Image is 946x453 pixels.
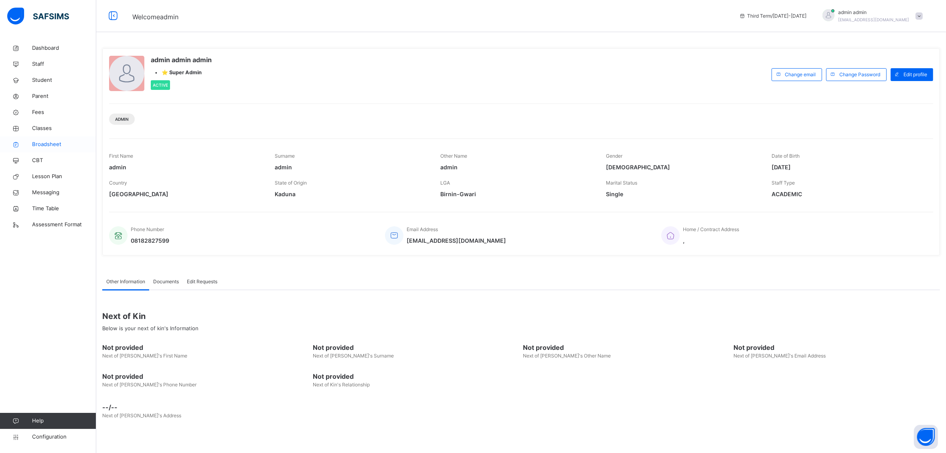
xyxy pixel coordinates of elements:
span: Kaduna [275,190,428,198]
span: Other Information [106,278,145,285]
div: adminadmin [814,9,927,23]
span: admin admin [839,9,910,16]
span: Other Name [440,153,467,159]
span: Date of Birth [772,153,800,159]
span: Next of [PERSON_NAME]'s Other Name [523,353,611,359]
span: [GEOGRAPHIC_DATA] [109,190,263,198]
span: Surname [275,153,295,159]
span: Classes [32,124,96,132]
span: Single [606,190,760,198]
span: [EMAIL_ADDRESS][DOMAIN_NAME] [407,236,506,245]
span: Below is your next of kin's Information [102,325,199,331]
span: [DEMOGRAPHIC_DATA] [606,163,760,171]
span: Welcome admin [132,13,178,21]
span: Phone Number [131,226,164,232]
span: Time Table [32,205,96,213]
span: Not provided [523,343,730,352]
img: safsims [7,8,69,24]
span: Home / Contract Address [683,226,739,232]
span: Next of [PERSON_NAME]'s Surname [313,353,394,359]
span: admin [275,163,428,171]
span: Change Password [839,71,880,78]
span: Active [153,83,168,87]
span: Configuration [32,433,96,441]
span: Edit Requests [187,278,217,285]
span: [EMAIL_ADDRESS][DOMAIN_NAME] [839,17,910,22]
span: Lesson Plan [32,173,96,181]
span: LGA [440,180,450,186]
span: CBT [32,156,96,165]
span: Dashboard [32,44,96,52]
span: Staff Type [772,180,795,186]
span: Broadsheet [32,140,96,148]
span: ⭐ Super Admin [162,69,202,76]
span: Help [32,417,96,425]
span: Change email [785,71,816,78]
span: Admin [115,116,129,122]
button: Open asap [914,425,938,449]
span: Fees [32,108,96,116]
span: Next of [PERSON_NAME]'s Address [102,412,181,418]
span: Next of Kin's Relationship [313,382,370,388]
span: admin [440,163,594,171]
span: --/-- [102,402,940,412]
span: Not provided [733,343,940,352]
span: Edit profile [903,71,927,78]
span: Staff [32,60,96,68]
span: Not provided [313,343,519,352]
div: • [151,69,212,76]
span: Not provided [102,372,309,381]
span: Birnin-Gwari [440,190,594,198]
span: Next of [PERSON_NAME]'s First Name [102,353,187,359]
span: [DATE] [772,163,925,171]
span: Messaging [32,189,96,197]
span: admin [109,163,263,171]
span: Marital Status [606,180,637,186]
span: session/term information [739,12,806,20]
span: Parent [32,92,96,100]
span: Not provided [102,343,309,352]
span: Assessment Format [32,221,96,229]
span: , [683,236,739,245]
span: 08182827599 [131,236,169,245]
span: Student [32,76,96,84]
span: Next of Kin [102,310,940,322]
span: Country [109,180,127,186]
span: Gender [606,153,622,159]
span: State of Origin [275,180,307,186]
span: ACADEMIC [772,190,925,198]
span: Next of [PERSON_NAME]'s Phone Number [102,382,196,388]
span: Next of [PERSON_NAME]'s Email Address [733,353,826,359]
span: Documents [153,278,179,285]
span: Email Address [407,226,438,232]
span: admin admin admin [151,55,212,65]
span: First Name [109,153,133,159]
span: Not provided [313,372,519,381]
